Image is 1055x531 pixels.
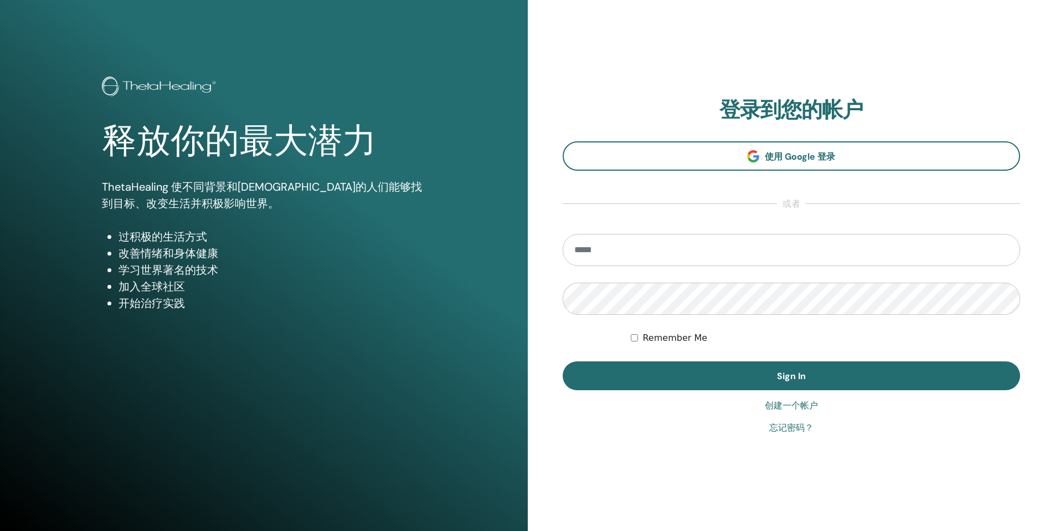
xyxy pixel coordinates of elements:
p: ThetaHealing 使不同背景和[DEMOGRAPHIC_DATA]的人们能够找到目标、改变生活并积极影响世界。 [102,178,426,212]
a: 使用 Google 登录 [563,141,1021,171]
li: 开始治疗实践 [119,295,426,312]
h1: 释放你的最大潜力 [102,121,426,162]
span: 使用 Google 登录 [765,151,835,162]
div: Keep me authenticated indefinitely or until I manually logout [631,331,1020,345]
li: 过积极的生活方式 [119,228,426,245]
li: 加入全球社区 [119,278,426,295]
li: 学习世界著名的技术 [119,262,426,278]
a: 创建一个帐户 [765,399,818,412]
a: 忘记密码？ [769,421,814,435]
h2: 登录到您的帐户 [563,98,1021,123]
li: 改善情绪和身体健康 [119,245,426,262]
span: Sign In [777,370,806,382]
button: Sign In [563,361,1021,390]
label: Remember Me [642,331,707,345]
span: 或者 [777,197,806,211]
